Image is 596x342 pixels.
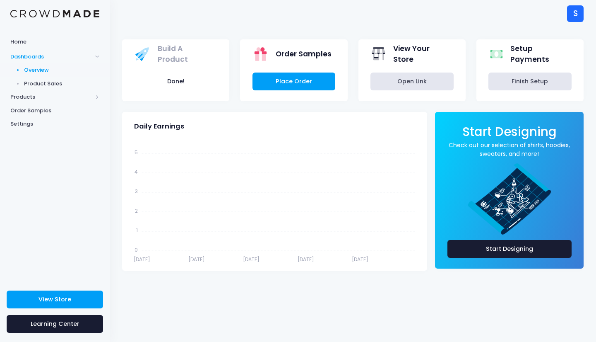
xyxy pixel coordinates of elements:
tspan: [DATE] [352,256,369,263]
span: Daily Earnings [134,122,184,131]
span: Order Samples [276,49,332,59]
span: View Store [38,295,71,303]
tspan: [DATE] [188,256,205,263]
a: Finish Setup [488,73,572,90]
a: Place Order [252,73,336,90]
tspan: [DATE] [134,256,150,263]
span: Settings [10,120,99,128]
a: Check out our selection of shirts, hoodies, sweaters, and more! [447,141,572,158]
tspan: [DATE] [298,256,314,263]
span: Dashboards [10,53,92,61]
span: Order Samples [10,107,99,115]
span: View Your Store [393,43,451,65]
a: Start Designing [447,240,572,258]
tspan: 3 [135,187,138,194]
a: View Store [7,291,103,308]
tspan: 2 [135,207,138,214]
span: Product Sales [24,80,100,88]
span: Build A Product [158,43,215,65]
tspan: 4 [135,168,138,175]
span: Learning Center [31,320,79,328]
a: Learning Center [7,315,103,333]
a: Start Designing [462,130,557,138]
span: Products [10,93,92,101]
img: Logo [10,10,99,18]
tspan: [DATE] [243,256,260,263]
button: Done! [134,73,217,90]
span: Overview [24,66,100,74]
div: S [567,5,584,22]
span: Home [10,38,99,46]
span: Setup Payments [510,43,569,65]
tspan: 1 [136,226,138,233]
a: Open Link [370,73,454,90]
span: Start Designing [462,123,557,140]
tspan: 5 [135,148,138,155]
tspan: 0 [135,246,138,253]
